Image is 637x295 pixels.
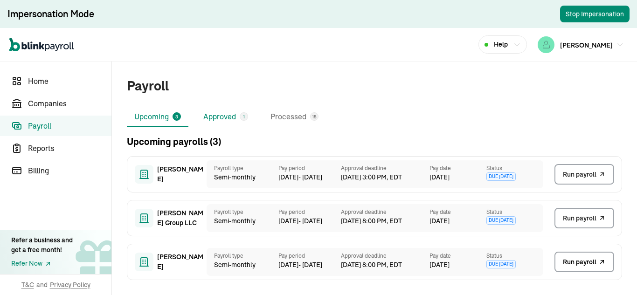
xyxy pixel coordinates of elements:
h2: Upcoming payrolls ( 3 ) [127,135,221,149]
span: Run payroll [563,170,596,179]
span: [DATE] - [DATE] [278,216,341,226]
span: Payroll [28,120,111,131]
span: Help [494,40,508,49]
span: [PERSON_NAME] [560,41,613,49]
span: Semi-monthly [214,260,271,270]
span: [DATE] - [DATE] [278,172,341,182]
span: Pay date [429,208,486,216]
span: [DATE] 3:00 PM, EDT [341,172,429,182]
button: [PERSON_NAME] [534,34,628,55]
span: [DATE] [429,260,450,270]
span: Semi-monthly [214,216,271,226]
span: Pay date [429,164,486,172]
span: Billing [28,165,111,176]
button: Run payroll [554,164,614,185]
button: Stop Impersonation [560,6,630,22]
span: Payroll type [214,252,271,260]
li: Approved [196,107,256,127]
iframe: Chat Widget [482,194,637,295]
h1: Payroll [127,76,169,96]
span: [DATE] - [DATE] [278,260,341,270]
span: Approval deadline [341,252,429,260]
span: 15 [312,113,317,120]
li: Upcoming [127,107,188,127]
span: Approval deadline [341,208,429,216]
span: Payroll type [214,208,271,216]
span: Payroll type [214,164,271,172]
span: [DATE] [429,216,450,226]
span: T&C [21,280,34,289]
div: Impersonation Mode [7,7,94,21]
span: 1 [243,113,245,120]
span: Due [DATE] [486,172,516,181]
span: [PERSON_NAME] [157,165,204,184]
nav: Global [9,31,74,58]
span: [DATE] 8:00 PM, EDT [341,216,429,226]
div: Refer a business and get a free month! [11,235,73,255]
span: 3 [175,113,178,120]
span: Companies [28,98,111,109]
span: [DATE] [429,172,450,182]
span: [PERSON_NAME] Group LLC [157,208,204,228]
span: Reports [28,143,111,154]
span: [DATE] 8:00 PM, EDT [341,260,429,270]
span: Semi-monthly [214,172,271,182]
span: Home [28,75,111,87]
span: Status [486,164,543,172]
span: Pay period [278,252,341,260]
span: Privacy Policy [50,280,90,289]
span: and [36,280,48,289]
span: Approval deadline [341,164,429,172]
span: Pay period [278,208,341,216]
li: Processed [263,107,326,127]
button: Help [478,35,527,54]
span: [PERSON_NAME] [157,252,204,272]
span: Pay period [278,164,341,172]
a: Refer Now [11,259,73,268]
span: Pay date [429,252,486,260]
